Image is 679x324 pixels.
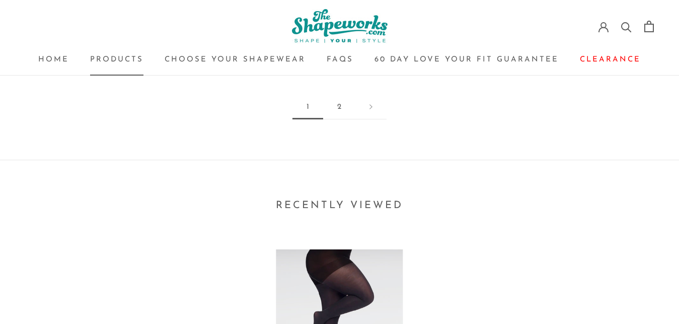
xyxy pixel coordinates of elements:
h3: Recently viewed [40,198,639,214]
a: ClearanceClearance [580,56,641,63]
img: The Shapeworks [292,9,388,43]
a: Choose your ShapewearChoose your Shapewear [165,56,306,63]
a: FAQsFAQs [327,56,353,63]
a: HomeHome [38,56,69,63]
a: Search [621,21,632,32]
a: ProductsProducts [90,56,143,63]
a: Open cart [644,21,654,32]
a: 2 [323,95,355,119]
a: 60 Day Love Your Fit Guarantee60 Day Love Your Fit Guarantee [374,56,559,63]
a: Next page [355,95,387,119]
span: 1 [292,95,323,119]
